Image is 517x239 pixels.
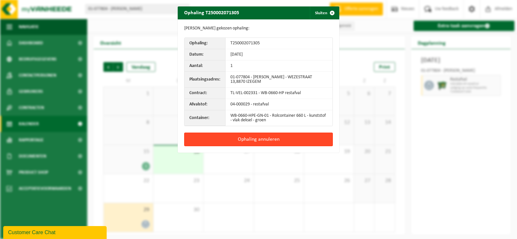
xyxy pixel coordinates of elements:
th: Contract: [185,88,226,99]
td: T250002071305 [226,38,332,49]
td: 1 [226,60,332,72]
td: WB-0660-HPE-GN-01 - Rolcontainer 660 L - kunststof - vlak deksel - groen [226,110,332,126]
th: Datum: [185,49,226,60]
th: Plaatsingsadres: [185,72,226,88]
h2: Ophaling T250002071305 [178,6,246,19]
th: Ophaling: [185,38,226,49]
td: 04-000029 - restafval [226,99,332,110]
td: [DATE] [226,49,332,60]
th: Container: [185,110,226,126]
iframe: chat widget [3,225,108,239]
p: [PERSON_NAME] gekozen ophaling: [184,26,333,31]
th: Afvalstof: [185,99,226,110]
td: 01-077804 - [PERSON_NAME] - WEZESTRAAT 13,8870 IZEGEM [226,72,332,88]
th: Aantal: [185,60,226,72]
button: Ophaling annuleren [184,133,333,146]
td: TL-VEL-002331 - WB-0660-HP restafval [226,88,332,99]
button: Sluiten [310,6,339,19]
